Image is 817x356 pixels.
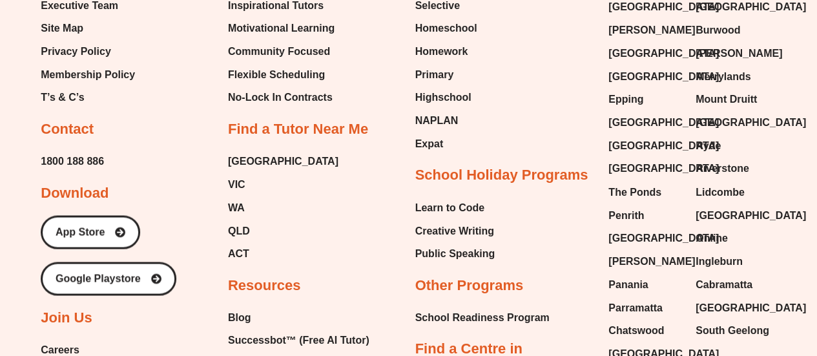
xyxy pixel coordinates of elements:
[415,276,524,295] h2: Other Programs
[228,221,338,240] a: QLD
[696,159,770,178] a: Riverstone
[608,136,683,156] a: [GEOGRAPHIC_DATA]
[228,42,330,61] span: Community Focused
[415,65,477,85] a: Primary
[415,166,588,185] h2: School Holiday Programs
[228,244,338,263] a: ACT
[608,113,719,132] span: [GEOGRAPHIC_DATA]
[415,134,477,154] a: Expat
[41,65,135,85] a: Membership Policy
[41,308,92,327] h2: Join Us
[696,90,770,109] a: Mount Druitt
[608,21,695,40] span: [PERSON_NAME]
[415,134,444,154] span: Expat
[228,65,338,85] a: Flexible Scheduling
[228,42,338,61] a: Community Focused
[608,90,643,109] span: Epping
[696,205,770,225] a: [GEOGRAPHIC_DATA]
[696,44,770,63] a: [PERSON_NAME]
[415,65,454,85] span: Primary
[608,21,683,40] a: [PERSON_NAME]
[696,21,770,40] a: Burwood
[41,183,109,202] h2: Download
[696,44,782,63] span: [PERSON_NAME]
[228,330,369,350] span: Successbot™ (Free AI Tutor)
[608,113,683,132] a: [GEOGRAPHIC_DATA]
[696,67,770,87] a: Merrylands
[608,182,683,202] a: The Ponds
[415,88,471,107] span: Highschool
[415,221,495,240] a: Creative Writing
[41,42,111,61] span: Privacy Policy
[228,88,333,107] span: No-Lock In Contracts
[228,308,382,327] a: Blog
[41,152,104,171] a: 1800 188 886
[608,90,683,109] a: Epping
[41,88,84,107] span: T’s & C’s
[41,215,140,249] a: App Store
[41,19,135,38] a: Site Map
[696,21,740,40] span: Burwood
[696,205,806,225] span: [GEOGRAPHIC_DATA]
[228,174,338,194] a: VIC
[608,159,719,178] span: [GEOGRAPHIC_DATA]
[415,19,477,38] a: Homeschool
[41,19,83,38] span: Site Map
[696,67,750,87] span: Merrylands
[228,276,301,295] h2: Resources
[415,42,477,61] a: Homework
[696,136,721,156] span: Ryde
[228,65,325,85] span: Flexible Scheduling
[415,111,459,131] span: NAPLAN
[41,120,94,139] h2: Contact
[696,113,806,132] span: [GEOGRAPHIC_DATA]
[602,210,817,356] iframe: Chat Widget
[56,227,105,237] span: App Store
[228,19,338,38] a: Motivational Learning
[228,221,250,240] span: QLD
[696,182,745,202] span: Lidcombe
[415,308,550,327] a: School Readiness Program
[608,205,644,225] span: Penrith
[608,205,683,225] a: Penrith
[415,221,494,240] span: Creative Writing
[228,19,335,38] span: Motivational Learning
[415,198,495,217] a: Learn to Code
[608,44,719,63] span: [GEOGRAPHIC_DATA]
[696,136,770,156] a: Ryde
[415,111,477,131] a: NAPLAN
[228,198,338,217] a: WA
[608,182,661,202] span: The Ponds
[41,262,176,295] a: Google Playstore
[228,330,382,350] a: Successbot™ (Free AI Tutor)
[696,113,770,132] a: [GEOGRAPHIC_DATA]
[415,244,495,263] a: Public Speaking
[228,308,251,327] span: Blog
[56,273,141,284] span: Google Playstore
[608,159,683,178] a: [GEOGRAPHIC_DATA]
[608,136,719,156] span: [GEOGRAPHIC_DATA]
[608,67,683,87] a: [GEOGRAPHIC_DATA]
[415,198,485,217] span: Learn to Code
[696,90,757,109] span: Mount Druitt
[228,198,245,217] span: WA
[228,174,245,194] span: VIC
[228,152,338,171] a: [GEOGRAPHIC_DATA]
[228,244,249,263] span: ACT
[415,42,468,61] span: Homework
[696,182,770,202] a: Lidcombe
[608,44,683,63] a: [GEOGRAPHIC_DATA]
[415,88,477,107] a: Highschool
[41,88,135,107] a: T’s & C’s
[228,88,338,107] a: No-Lock In Contracts
[228,120,368,139] h2: Find a Tutor Near Me
[608,67,719,87] span: [GEOGRAPHIC_DATA]
[696,159,749,178] span: Riverstone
